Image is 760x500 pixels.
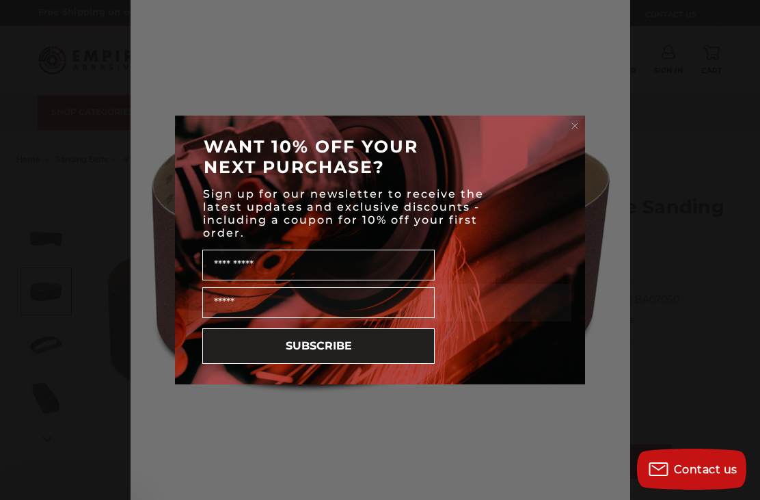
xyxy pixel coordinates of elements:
button: Contact us [637,449,746,490]
button: Close dialog [568,119,582,133]
input: Email [202,287,435,318]
span: Contact us [674,463,737,476]
button: SUBSCRIBE [202,328,435,364]
span: WANT 10% OFF YOUR NEXT PURCHASE? [204,136,418,177]
span: Sign up for our newsletter to receive the latest updates and exclusive discounts - including a co... [203,187,484,239]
